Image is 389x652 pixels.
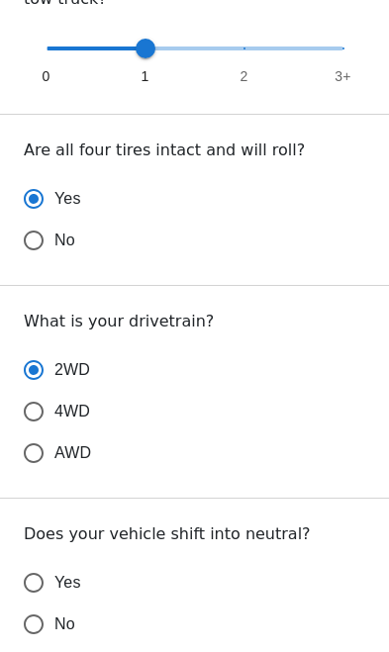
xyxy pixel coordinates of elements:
span: No [54,612,75,636]
span: 3+ [335,66,350,86]
p: What is your drivetrain? [24,310,365,333]
span: Yes [54,187,81,211]
p: Does your vehicle shift into neutral? [24,522,365,546]
span: 2WD [54,358,90,382]
span: AWD [54,441,91,465]
span: Yes [54,571,81,595]
span: No [54,229,75,252]
span: 1 [142,66,149,86]
span: 0 [43,66,50,86]
span: 4WD [54,400,90,423]
span: 2 [241,66,248,86]
p: Are all four tires intact and will roll? [24,139,365,162]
